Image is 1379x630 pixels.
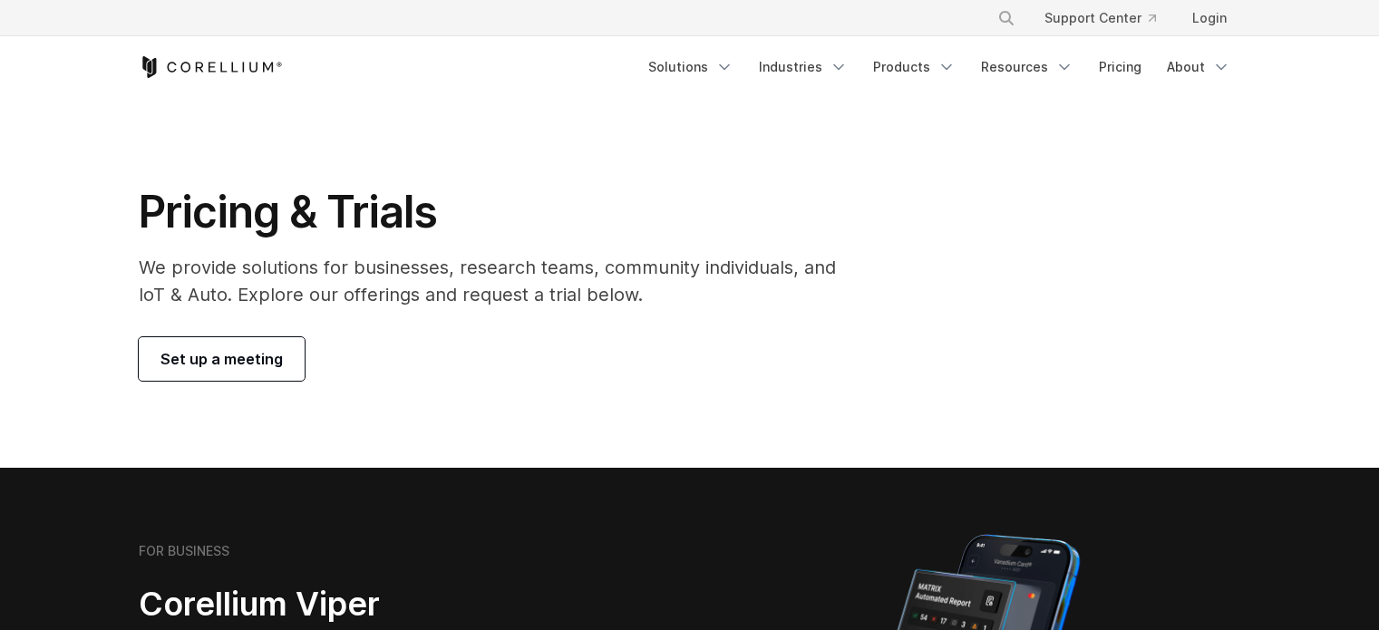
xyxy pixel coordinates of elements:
[637,51,1241,83] div: Navigation Menu
[139,254,861,308] p: We provide solutions for businesses, research teams, community individuals, and IoT & Auto. Explo...
[748,51,859,83] a: Industries
[976,2,1241,34] div: Navigation Menu
[139,185,861,239] h1: Pricing & Trials
[990,2,1023,34] button: Search
[1088,51,1152,83] a: Pricing
[1156,51,1241,83] a: About
[1030,2,1170,34] a: Support Center
[637,51,744,83] a: Solutions
[1178,2,1241,34] a: Login
[862,51,966,83] a: Products
[970,51,1084,83] a: Resources
[139,584,603,625] h2: Corellium Viper
[160,348,283,370] span: Set up a meeting
[139,56,283,78] a: Corellium Home
[139,543,229,559] h6: FOR BUSINESS
[139,337,305,381] a: Set up a meeting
